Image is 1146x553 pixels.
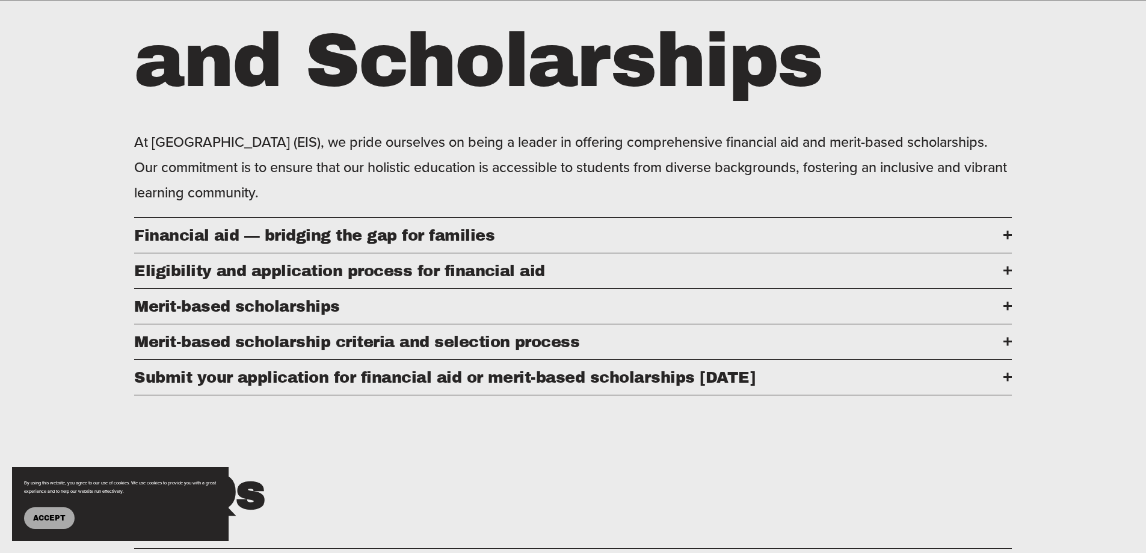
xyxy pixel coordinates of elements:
[134,289,1012,324] button: Merit-based scholarships
[134,466,265,519] strong: FAQs
[24,479,217,495] p: By using this website, you agree to our use of cookies. We use cookies to provide you with a grea...
[134,298,1003,315] span: Merit-based scholarships
[134,227,1003,244] span: Financial aid — bridging the gap for families
[134,369,1003,386] span: Submit your application for financial aid or merit-based scholarships [DATE]
[33,514,66,522] span: Accept
[134,333,1003,350] span: ​​Merit-based scholarship criteria and selection process
[24,507,75,529] button: Accept
[134,218,1012,253] button: Financial aid — bridging the gap for families
[134,253,1012,288] button: Eligibility and application process for financial aid
[12,467,229,541] section: Cookie banner
[134,324,1012,359] button: ​​Merit-based scholarship criteria and selection process
[134,129,1012,206] p: At [GEOGRAPHIC_DATA] (EIS), we pride ourselves on being a leader in offering comprehensive financ...
[134,262,1003,279] span: Eligibility and application process for financial aid
[134,360,1012,395] button: Submit your application for financial aid or merit-based scholarships [DATE]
